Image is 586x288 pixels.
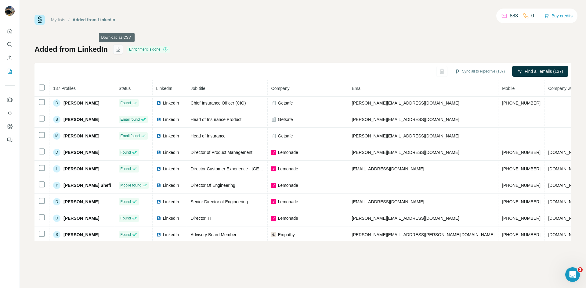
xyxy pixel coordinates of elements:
span: [PERSON_NAME][EMAIL_ADDRESS][DOMAIN_NAME] [352,117,459,122]
button: Buy credits [544,12,573,20]
span: [PERSON_NAME] [63,133,99,139]
span: Director Of Engineering [191,183,235,188]
span: [PHONE_NUMBER] [502,199,541,204]
span: [PERSON_NAME][EMAIL_ADDRESS][DOMAIN_NAME] [352,101,459,105]
button: Search [5,39,15,50]
span: [PERSON_NAME][EMAIL_ADDRESS][DOMAIN_NAME] [352,216,459,221]
h1: Added from LinkedIn [34,44,108,54]
span: LinkedIn [163,166,179,172]
button: Dashboard [5,121,15,132]
span: [EMAIL_ADDRESS][DOMAIN_NAME] [352,199,424,204]
img: company-logo [271,216,276,221]
span: [PHONE_NUMBER] [502,183,541,188]
span: [PERSON_NAME] Shefi [63,182,111,188]
img: company-logo [271,199,276,204]
img: company-logo [271,166,276,171]
img: Avatar [5,6,15,16]
img: LinkedIn logo [156,216,161,221]
span: [PHONE_NUMBER] [502,150,541,155]
span: Advisory Board Member [191,232,237,237]
img: LinkedIn logo [156,133,161,138]
span: Email found [121,133,140,139]
span: [DOMAIN_NAME] [548,150,582,155]
span: 137 Profiles [53,86,76,91]
span: Found [121,100,131,106]
div: S [53,231,60,238]
img: company-logo [271,232,276,237]
div: Added from LinkedIn [73,17,115,23]
span: [PERSON_NAME][EMAIL_ADDRESS][PERSON_NAME][DOMAIN_NAME] [352,232,495,237]
span: Getsafe [278,100,293,106]
img: LinkedIn logo [156,101,161,105]
div: D [53,149,60,156]
span: Found [121,215,131,221]
span: [PHONE_NUMBER] [502,232,541,237]
span: 2 [578,267,583,272]
span: Email found [121,117,140,122]
span: [EMAIL_ADDRESS][DOMAIN_NAME] [352,166,424,171]
button: Use Surfe on LinkedIn [5,94,15,105]
img: company-logo [271,183,276,188]
div: D [53,99,60,107]
span: Director Customer Experience - [GEOGRAPHIC_DATA] [191,166,296,171]
span: [PHONE_NUMBER] [502,216,541,221]
button: Feedback [5,134,15,145]
img: LinkedIn logo [156,150,161,155]
span: LinkedIn [163,133,179,139]
span: LinkedIn [163,232,179,238]
span: LinkedIn [156,86,172,91]
img: LinkedIn logo [156,232,161,237]
span: Lemonade [278,182,298,188]
span: [PERSON_NAME] [63,100,99,106]
span: LinkedIn [163,215,179,221]
div: S [53,116,60,123]
img: company-logo [271,150,276,155]
span: Mobile found [121,183,142,188]
span: [PERSON_NAME][EMAIL_ADDRESS][DOMAIN_NAME] [352,133,459,138]
span: [PERSON_NAME] [63,215,99,221]
span: Lemonade [278,199,298,205]
div: Y [53,182,60,189]
span: Head of Insurance Product [191,117,242,122]
span: Job title [191,86,205,91]
button: Sync all to Pipedrive (137) [450,67,509,76]
span: Lemonade [278,215,298,221]
span: Lemonade [278,166,298,172]
span: Director of Product Management [191,150,252,155]
a: My lists [51,17,65,22]
span: Head of Insurance [191,133,226,138]
li: / [68,17,70,23]
div: D [53,198,60,205]
span: Empathy [278,232,295,238]
img: LinkedIn logo [156,166,161,171]
span: Company website [548,86,582,91]
span: Found [121,199,131,204]
button: Quick start [5,26,15,37]
button: Use Surfe API [5,108,15,119]
span: Find all emails (137) [525,68,563,74]
span: [PERSON_NAME] [63,166,99,172]
button: My lists [5,66,15,77]
div: Enrichment is done [127,46,170,53]
span: [PERSON_NAME] [63,232,99,238]
div: D [53,215,60,222]
span: [DOMAIN_NAME] [548,216,582,221]
span: Lemonade [278,149,298,155]
span: LinkedIn [163,100,179,106]
span: [DOMAIN_NAME] [548,232,582,237]
div: M [53,132,60,140]
span: Getsafe [278,116,293,123]
div: I [53,165,60,172]
iframe: Intercom live chat [565,267,580,282]
span: Director, IT [191,216,212,221]
span: [PHONE_NUMBER] [502,101,541,105]
span: [PHONE_NUMBER] [502,166,541,171]
button: Find all emails (137) [512,66,568,77]
img: Surfe Logo [34,15,45,25]
span: [DOMAIN_NAME] [548,199,582,204]
span: Chief Insurance Officer (CIO) [191,101,246,105]
img: LinkedIn logo [156,183,161,188]
span: [PERSON_NAME] [63,149,99,155]
span: Company [271,86,290,91]
span: LinkedIn [163,199,179,205]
